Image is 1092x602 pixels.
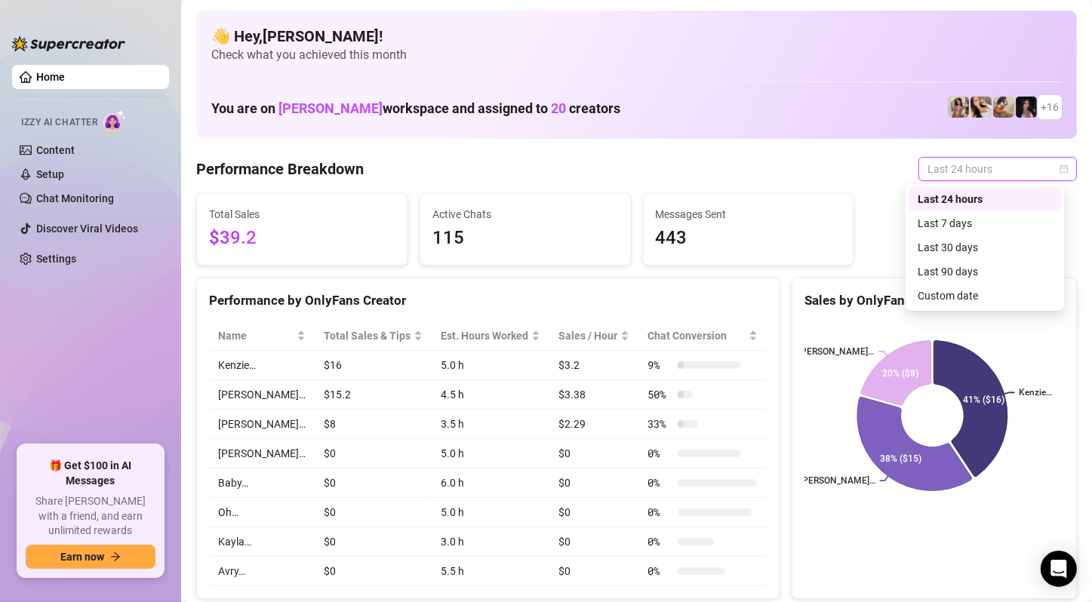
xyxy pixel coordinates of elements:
[918,287,1052,304] div: Custom date
[315,380,432,410] td: $15.2
[432,527,549,557] td: 3.0 h
[60,551,104,563] span: Earn now
[549,380,638,410] td: $3.38
[211,47,1062,63] span: Check what you achieved this month
[209,557,315,586] td: Avry…
[648,357,672,373] span: 9 %
[432,351,549,380] td: 5.0 h
[909,211,1061,235] div: Last 7 days
[315,351,432,380] td: $16
[1016,97,1037,118] img: Baby (@babyyyybellaa)
[648,504,672,521] span: 0 %
[432,410,549,439] td: 3.5 h
[209,321,315,351] th: Name
[648,416,672,432] span: 33 %
[209,439,315,468] td: [PERSON_NAME]…
[1060,164,1069,174] span: calendar
[36,71,65,83] a: Home
[103,109,127,131] img: AI Chatter
[918,263,1052,280] div: Last 90 days
[209,380,315,410] td: [PERSON_NAME]…
[432,380,549,410] td: 4.5 h
[315,410,432,439] td: $8
[918,191,1052,207] div: Last 24 hours
[798,346,874,357] text: [PERSON_NAME]…
[648,386,672,403] span: 50 %
[648,563,672,579] span: 0 %
[970,97,992,118] img: Avry (@avryjennerfree)
[209,290,767,311] div: Performance by OnlyFans Creator
[638,321,766,351] th: Chat Conversion
[432,439,549,468] td: 5.0 h
[196,158,364,180] h4: Performance Breakdown
[549,468,638,498] td: $0
[1019,388,1052,398] text: Kenzie…
[432,557,549,586] td: 5.5 h
[918,239,1052,256] div: Last 30 days
[549,527,638,557] td: $0
[549,498,638,527] td: $0
[315,527,432,557] td: $0
[909,187,1061,211] div: Last 24 hours
[927,158,1068,180] span: Last 24 hours
[21,115,97,130] span: Izzy AI Chatter
[656,224,841,253] span: 443
[432,206,618,223] span: Active Chats
[209,410,315,439] td: [PERSON_NAME]…
[36,192,114,204] a: Chat Monitoring
[315,557,432,586] td: $0
[110,551,121,562] span: arrow-right
[36,223,138,235] a: Discover Viral Videos
[26,545,155,569] button: Earn nowarrow-right
[648,533,672,550] span: 0 %
[12,36,125,51] img: logo-BBDzfeDw.svg
[648,445,672,462] span: 0 %
[315,321,432,351] th: Total Sales & Tips
[549,557,638,586] td: $0
[432,468,549,498] td: 6.0 h
[549,410,638,439] td: $2.29
[909,284,1061,308] div: Custom date
[26,459,155,488] span: 🎁 Get $100 in AI Messages
[948,97,969,118] img: Avry (@avryjennervip)
[549,351,638,380] td: $3.2
[315,439,432,468] td: $0
[804,290,1064,311] div: Sales by OnlyFans Creator
[209,224,395,253] span: $39.2
[432,224,618,253] span: 115
[209,468,315,498] td: Baby…
[211,26,1062,47] h4: 👋 Hey, [PERSON_NAME] !
[918,215,1052,232] div: Last 7 days
[211,100,620,117] h1: You are on workspace and assigned to creators
[209,351,315,380] td: Kenzie…
[441,327,528,344] div: Est. Hours Worked
[558,327,617,344] span: Sales / Hour
[799,475,875,486] text: [PERSON_NAME]…
[432,498,549,527] td: 5.0 h
[278,100,383,116] span: [PERSON_NAME]
[315,468,432,498] td: $0
[36,144,75,156] a: Content
[993,97,1014,118] img: Kayla (@kaylathaylababy)
[324,327,411,344] span: Total Sales & Tips
[209,527,315,557] td: Kayla…
[909,235,1061,260] div: Last 30 days
[909,260,1061,284] div: Last 90 days
[648,327,745,344] span: Chat Conversion
[36,253,76,265] a: Settings
[648,475,672,491] span: 0 %
[209,498,315,527] td: Oh…
[315,498,432,527] td: $0
[549,439,638,468] td: $0
[36,168,64,180] a: Setup
[218,327,294,344] span: Name
[1041,99,1059,115] span: + 16
[1041,551,1077,587] div: Open Intercom Messenger
[209,206,395,223] span: Total Sales
[26,494,155,539] span: Share [PERSON_NAME] with a friend, and earn unlimited rewards
[656,206,841,223] span: Messages Sent
[551,100,566,116] span: 20
[549,321,638,351] th: Sales / Hour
